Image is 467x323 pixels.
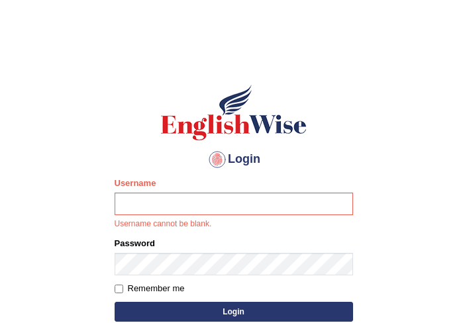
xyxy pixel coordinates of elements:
label: Password [115,237,155,250]
p: Username cannot be blank. [115,218,353,230]
input: Remember me [115,285,123,293]
button: Login [115,302,353,322]
img: Logo of English Wise sign in for intelligent practice with AI [158,83,309,142]
label: Remember me [115,282,185,295]
h4: Login [115,149,353,170]
label: Username [115,177,156,189]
